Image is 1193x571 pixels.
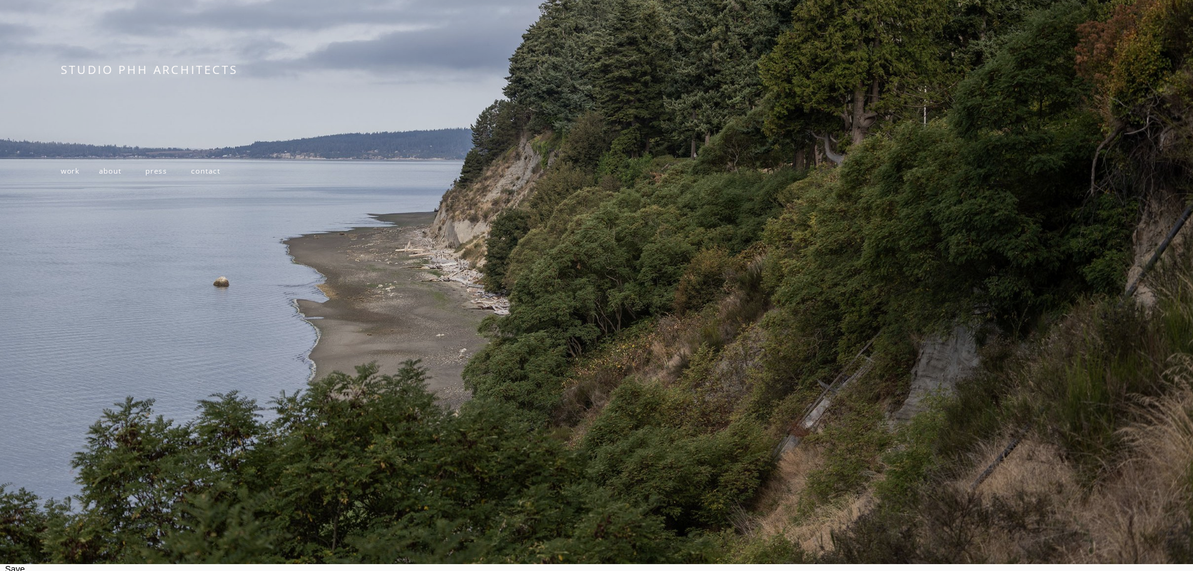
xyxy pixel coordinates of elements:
a: work [61,165,80,175]
span: STUDIO PHH ARCHITECTS [61,61,238,77]
a: about [99,165,121,175]
a: press [145,165,167,175]
a: contact [191,165,220,175]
